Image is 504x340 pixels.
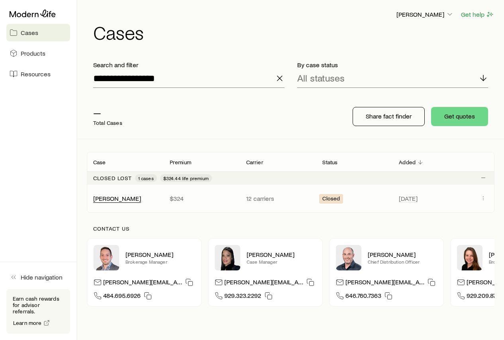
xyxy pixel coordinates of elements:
p: Carrier [246,159,263,165]
p: [PERSON_NAME][EMAIL_ADDRESS][DOMAIN_NAME] [345,278,424,289]
p: Contact us [93,225,488,232]
p: [PERSON_NAME] [396,10,454,18]
span: 646.760.7363 [345,291,381,302]
button: [PERSON_NAME] [396,10,454,19]
span: Cases [21,29,38,37]
button: Share fact finder [353,107,425,126]
p: Brokerage Manager [126,258,195,265]
button: Get help [461,10,494,19]
p: Added [399,159,416,165]
button: Hide navigation [6,268,70,286]
span: Learn more [13,320,42,326]
span: 484.695.6926 [103,291,141,302]
p: Earn cash rewards for advisor referrals. [13,295,64,315]
img: Brandon Parry [94,245,119,270]
p: Total Cases [93,120,122,126]
span: Products [21,49,45,57]
p: 12 carriers [246,194,310,202]
p: All statuses [297,72,345,84]
img: Elana Hasten [215,245,240,270]
p: Closed lost [93,175,132,181]
span: [DATE] [399,194,418,202]
span: 929.323.2292 [224,291,261,302]
p: [PERSON_NAME] [247,251,316,258]
p: Case [93,159,106,165]
p: Case Manager [247,258,316,265]
p: Premium [170,159,191,165]
a: Resources [6,65,70,83]
span: Resources [21,70,51,78]
p: [PERSON_NAME][EMAIL_ADDRESS][DOMAIN_NAME] [103,278,182,289]
p: Share fact finder [366,112,412,120]
p: Search and filter [93,61,284,69]
h1: Cases [93,23,494,42]
p: [PERSON_NAME][EMAIL_ADDRESS][DOMAIN_NAME] [224,278,303,289]
p: By case status [297,61,488,69]
p: Chief Distribution Officer [368,258,437,265]
span: Hide navigation [21,273,63,281]
p: $324 [170,194,233,202]
div: Earn cash rewards for advisor referrals.Learn more [6,289,70,334]
p: Status [322,159,337,165]
span: 929.209.8778 [467,291,502,302]
div: Client cases [87,152,494,213]
a: Cases [6,24,70,41]
button: Get quotes [431,107,488,126]
a: [PERSON_NAME] [93,194,141,202]
a: Products [6,45,70,62]
p: [PERSON_NAME] [368,251,437,258]
img: Ellen Wall [457,245,482,270]
p: — [93,107,122,118]
span: 1 cases [138,175,154,181]
span: $324.44 life premium [163,175,209,181]
span: Closed [322,195,340,204]
img: Dan Pierson [336,245,361,270]
p: [PERSON_NAME] [126,251,195,258]
div: [PERSON_NAME] [93,194,141,203]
